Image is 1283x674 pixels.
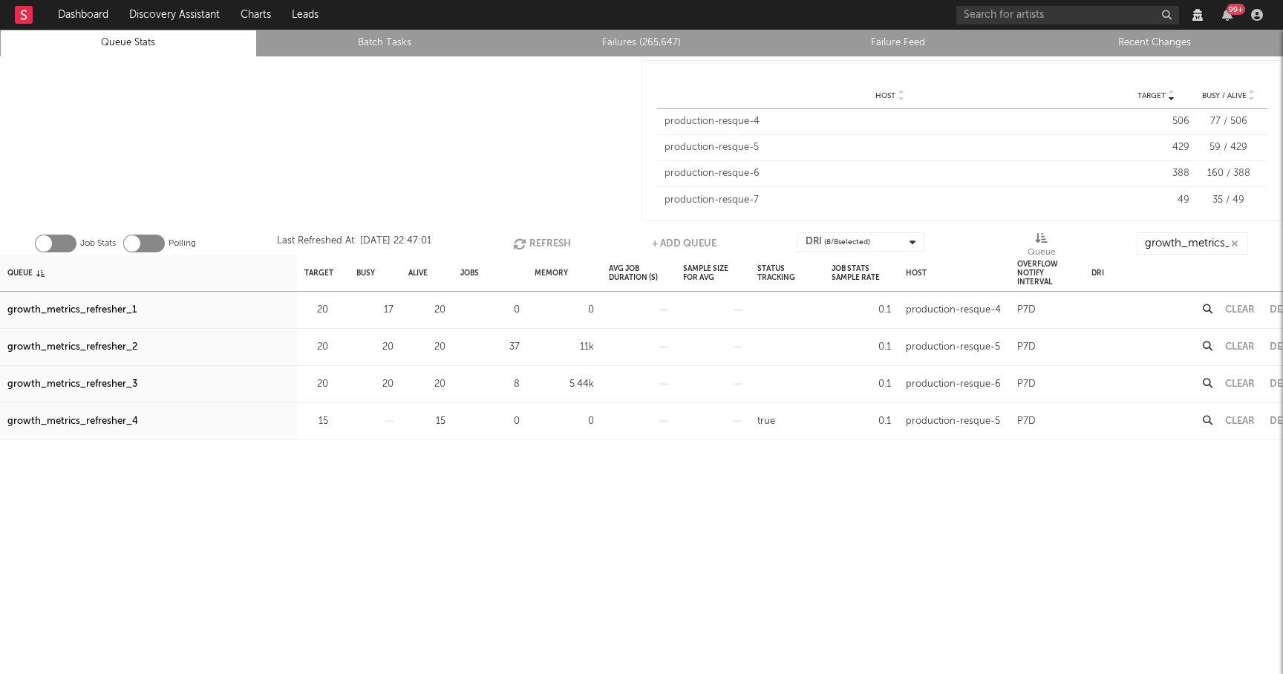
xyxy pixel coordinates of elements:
[665,140,1115,155] div: production-resque-5
[906,301,1001,319] div: production-resque-4
[832,301,891,319] div: 0.1
[824,233,870,251] span: ( 8 / 8 selected)
[1017,257,1077,289] div: Overflow Notify Interval
[460,338,520,356] div: 37
[304,301,328,319] div: 20
[304,257,333,289] div: Target
[356,257,375,289] div: Busy
[1034,34,1275,52] a: Recent Changes
[265,34,506,52] a: Batch Tasks
[7,338,137,356] a: growth_metrics_refresher_2
[906,376,1001,393] div: production-resque-6
[521,34,762,52] a: Failures (265,647)
[1028,243,1056,261] div: Queue
[1222,9,1233,21] button: 99+
[1137,91,1166,100] span: Target
[460,376,520,393] div: 8
[535,338,594,356] div: 11k
[1225,416,1255,426] button: Clear
[304,413,328,431] div: 15
[1123,193,1189,208] div: 49
[7,413,138,431] a: growth_metrics_refresher_4
[1017,338,1036,356] div: P7D
[906,257,927,289] div: Host
[1225,379,1255,389] button: Clear
[806,233,870,251] div: DRI
[408,376,445,393] div: 20
[832,376,891,393] div: 0.1
[408,257,428,289] div: Alive
[609,257,668,289] div: Avg Job Duration (s)
[1227,4,1245,15] div: 99 +
[1197,193,1260,208] div: 35 / 49
[1137,232,1248,255] input: Search...
[356,301,394,319] div: 17
[832,413,891,431] div: 0.1
[906,338,1000,356] div: production-resque-5
[7,301,137,319] a: growth_metrics_refresher_1
[535,376,594,393] div: 5.44k
[7,376,137,393] a: growth_metrics_refresher_3
[665,166,1115,181] div: production-resque-6
[460,413,520,431] div: 0
[460,257,479,289] div: Jobs
[356,376,394,393] div: 20
[513,232,571,255] button: Refresh
[408,338,445,356] div: 20
[956,6,1179,24] input: Search for artists
[1225,342,1255,352] button: Clear
[535,413,594,431] div: 0
[356,338,394,356] div: 20
[1197,114,1260,129] div: 77 / 506
[1017,413,1036,431] div: P7D
[906,413,1000,431] div: production-resque-5
[652,232,716,255] button: + Add Queue
[169,235,196,252] label: Polling
[1028,232,1056,261] div: Queue
[1123,140,1189,155] div: 429
[1017,301,1036,319] div: P7D
[1197,140,1260,155] div: 59 / 429
[1017,376,1036,393] div: P7D
[1123,166,1189,181] div: 388
[304,376,328,393] div: 20
[1202,91,1247,100] span: Busy / Alive
[535,301,594,319] div: 0
[277,232,431,255] div: Last Refreshed At: [DATE] 22:47:01
[832,257,891,289] div: Job Stats Sample Rate
[1123,114,1189,129] div: 506
[665,193,1115,208] div: production-resque-7
[304,338,328,356] div: 20
[8,34,249,52] a: Queue Stats
[1197,166,1260,181] div: 160 / 388
[665,114,1115,129] div: production-resque-4
[757,257,817,289] div: Status Tracking
[875,91,895,100] span: Host
[7,257,45,289] div: Queue
[757,413,775,431] div: true
[832,338,891,356] div: 0.1
[778,34,1019,52] a: Failure Feed
[683,257,742,289] div: Sample Size For Avg
[1091,257,1104,289] div: DRI
[460,301,520,319] div: 0
[408,301,445,319] div: 20
[535,257,568,289] div: Memory
[80,235,116,252] label: Job Stats
[408,413,445,431] div: 15
[1225,305,1255,315] button: Clear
